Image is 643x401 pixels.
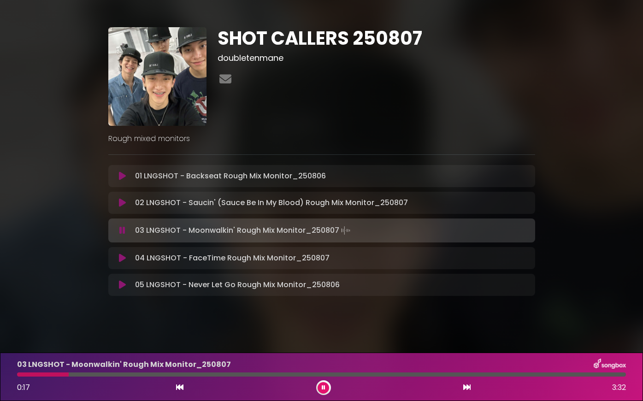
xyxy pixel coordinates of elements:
p: 04 LNGSHOT - FaceTime Rough Mix Monitor_250807 [135,253,330,264]
h3: doubletenmane [218,53,535,63]
p: 01 LNGSHOT - Backseat Rough Mix Monitor_250806 [135,171,326,182]
p: 03 LNGSHOT - Moonwalkin' Rough Mix Monitor_250807 [135,224,352,237]
p: Rough mixed monitors [108,133,535,144]
p: 05 LNGSHOT - Never Let Go Rough Mix Monitor_250806 [135,279,340,290]
h1: SHOT CALLERS 250807 [218,27,535,49]
p: 02 LNGSHOT - Saucin' (Sauce Be In My Blood) Rough Mix Monitor_250807 [135,197,408,208]
img: EhfZEEfJT4ehH6TTm04u [108,27,207,126]
img: waveform4.gif [339,224,352,237]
